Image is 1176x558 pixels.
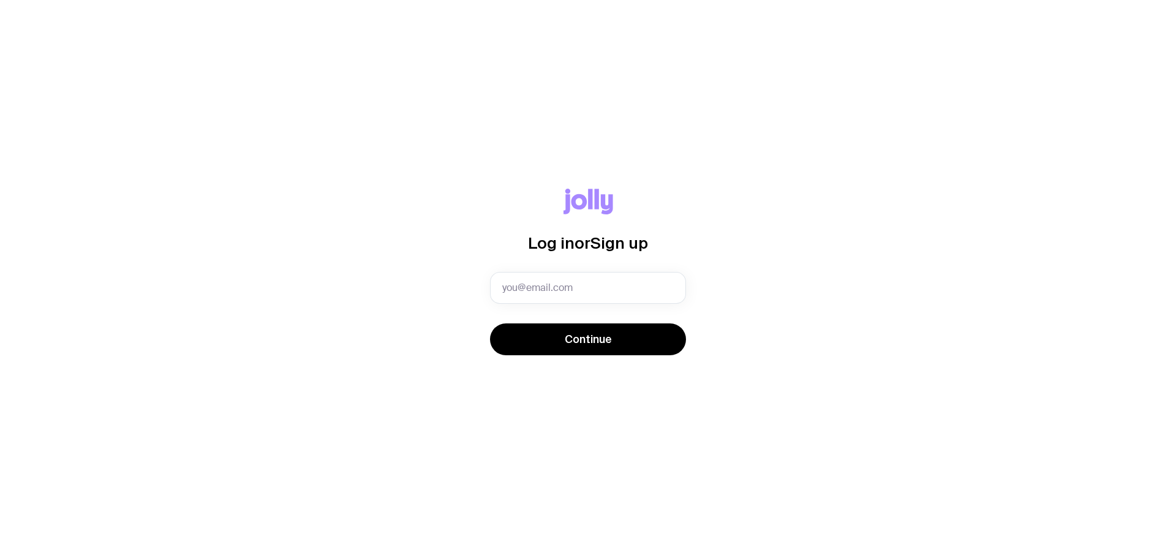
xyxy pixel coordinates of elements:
[590,234,648,252] span: Sign up
[490,323,686,355] button: Continue
[565,332,612,347] span: Continue
[575,234,590,252] span: or
[528,234,575,252] span: Log in
[490,272,686,304] input: you@email.com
